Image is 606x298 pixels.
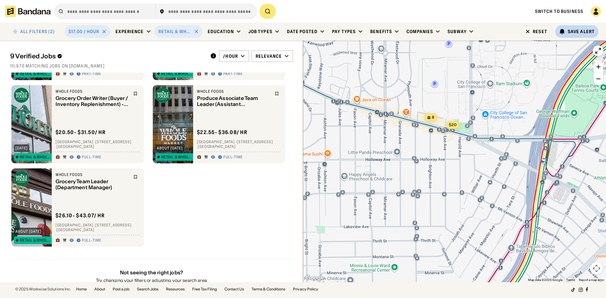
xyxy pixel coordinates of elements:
div: ALL FILTERS (2) [20,29,55,34]
div: about [DATE] [157,146,183,150]
div: Grocery Order Writer (Buyer / Inventory Replenishment) - Full Time [56,95,129,107]
div: Part-time [82,72,101,77]
img: Bandana logotype [5,6,50,17]
div: /hour [223,53,238,59]
div: Retail & Wholesale [20,72,52,76]
div: Companies [407,29,433,34]
a: Free Tax Filing [192,287,217,291]
a: Search Jobs [137,287,158,291]
a: Report a map error [579,278,604,282]
a: Switch to Business [535,9,583,14]
div: [GEOGRAPHIC_DATA] · [STREET_ADDRESS] · [GEOGRAPHIC_DATA] [56,223,140,232]
div: 9 Verified Jobs [10,52,205,60]
img: Whole Foods logo [155,88,170,103]
img: Whole Foods logo [14,171,29,186]
div: Date Posted [287,29,318,34]
div: [DATE] [15,146,28,150]
img: Google [305,274,325,282]
div: 111,970 matching jobs on [DOMAIN_NAME] [10,63,293,69]
div: Pay Types [332,29,356,34]
div: Retail & Wholesale [20,238,52,242]
img: Whole Foods logo [14,88,29,103]
span: Map data ©2025 Google [528,278,562,282]
div: grid [10,73,293,282]
div: Whole Foods [56,89,129,94]
div: $ 20.50 - $31.50 / hr [56,129,106,136]
div: Produce Associate Team Leader (Assistant Department Manager) [197,95,271,107]
div: Reset [533,29,547,34]
div: about [DATE] [15,230,41,233]
div: [GEOGRAPHIC_DATA] · [STREET_ADDRESS] · [GEOGRAPHIC_DATA] [197,139,282,149]
div: Retail & Wholesale [158,29,191,34]
div: © 2025 Workwise Solutions Inc. [15,287,71,291]
div: Retail & Wholesale [161,155,193,159]
div: Part-time [223,72,243,77]
div: Experience [116,29,144,34]
div: Retail & Wholesale [161,72,193,76]
a: About [94,287,105,291]
a: Terms (opens in new tab) [566,278,575,282]
span: 8 [432,115,434,120]
span: $20 [449,122,457,127]
a: Resources [166,287,185,291]
div: Grocery Team Leader (Department Manager) [56,178,129,190]
div: Full-time [223,155,243,160]
button: Map camera controls [590,262,603,275]
div: $ 22.55 - $36.08 / hr [197,129,247,136]
a: Post a job [113,287,129,291]
div: $17.00 / hour [68,29,99,34]
div: Job Types [248,29,272,34]
div: Relevance [256,53,282,59]
a: Home [76,287,87,291]
a: Contact Us [224,287,244,291]
div: Save Alert [568,29,595,34]
a: Terms & Conditions [252,287,285,291]
div: Full-time [82,238,101,243]
div: Try changing your filters or adjusting your search area [96,278,207,283]
div: Retail & Wholesale [20,155,52,159]
div: $ 26.10 - $43.07 / hr [56,212,105,219]
div: Education [208,29,234,34]
div: Subway [448,29,466,34]
div: Full-time [82,155,101,160]
div: Whole Foods [197,89,271,94]
div: [GEOGRAPHIC_DATA] · [STREET_ADDRESS] · [GEOGRAPHIC_DATA] [56,139,140,149]
a: Open this area in Google Maps (opens a new window) [305,274,325,282]
div: Benefits [370,29,392,34]
a: Privacy Policy [293,287,318,291]
div: Not seeing the right jobs? [96,270,207,276]
div: Whole Foods [56,172,129,177]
